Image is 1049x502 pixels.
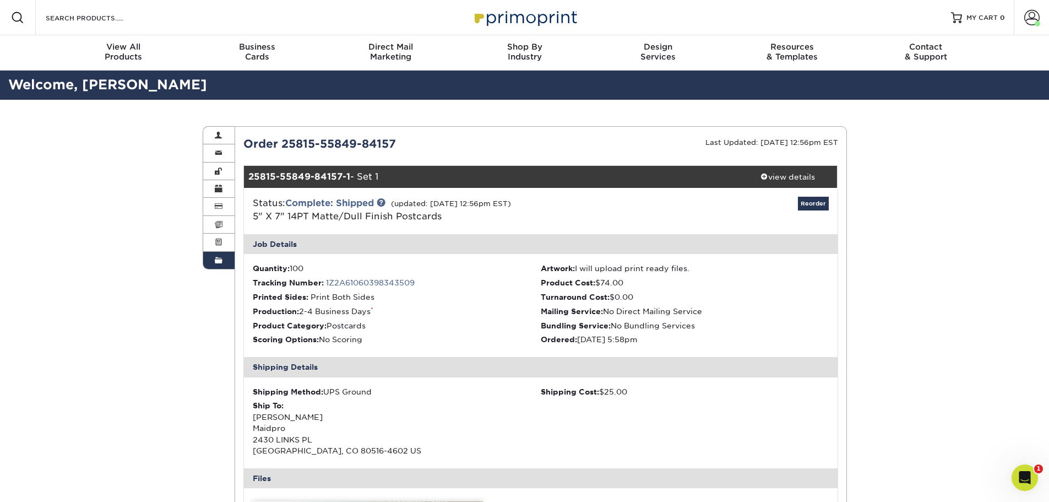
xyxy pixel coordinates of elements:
strong: Shipping Method: [253,387,323,396]
a: DesignServices [591,35,725,71]
li: [DATE] 5:58pm [541,334,829,345]
span: Resources [725,42,859,52]
input: SEARCH PRODUCTS..... [45,11,152,24]
li: No Bundling Services [541,320,829,331]
li: No Direct Mailing Service [541,306,829,317]
span: 0 [1000,14,1005,21]
strong: Scoring Options: [253,335,319,344]
span: 1 [1034,465,1043,473]
a: Shop ByIndustry [458,35,591,71]
a: 1Z2A61060398343509 [326,278,415,287]
a: View AllProducts [57,35,191,71]
span: Contact [859,42,993,52]
li: I will upload print ready files. [541,263,829,274]
strong: Bundling Service: [541,321,611,330]
a: Reorder [798,197,829,210]
div: - Set 1 [244,166,738,188]
iframe: Google Customer Reviews [3,468,94,498]
strong: Artwork: [541,264,575,273]
div: & Support [859,42,993,62]
strong: Shipping Cost: [541,387,599,396]
div: Industry [458,42,591,62]
strong: Printed Sides: [253,293,308,301]
a: Resources& Templates [725,35,859,71]
li: $74.00 [541,277,829,288]
span: Print Both Sides [311,293,374,301]
small: Last Updated: [DATE] 12:56pm EST [705,138,838,147]
a: BusinessCards [190,35,324,71]
strong: Mailing Service: [541,307,603,316]
div: view details [738,171,838,182]
div: Status: [244,197,639,223]
span: Business [190,42,324,52]
div: Marketing [324,42,458,62]
img: Primoprint [470,6,580,29]
strong: Ordered: [541,335,577,344]
strong: Turnaround Cost: [541,293,610,301]
span: Direct Mail [324,42,458,52]
iframe: Intercom live chat [1012,465,1038,491]
a: Contact& Support [859,35,993,71]
span: MY CART [966,13,998,23]
span: View All [57,42,191,52]
div: Cards [190,42,324,62]
li: Postcards [253,320,541,331]
li: 100 [253,263,541,274]
li: $0.00 [541,292,829,303]
strong: Production: [253,307,299,316]
a: view details [738,166,838,188]
li: No Scoring [253,334,541,345]
div: & Templates [725,42,859,62]
span: Design [591,42,725,52]
div: Files [244,468,838,488]
div: Job Details [244,234,838,254]
a: Complete: Shipped [285,198,374,208]
strong: Product Category: [253,321,327,330]
div: Services [591,42,725,62]
div: Shipping Details [244,357,838,377]
div: Products [57,42,191,62]
span: Shop By [458,42,591,52]
div: UPS Ground [253,386,541,397]
strong: Ship To: [253,401,284,410]
a: Direct MailMarketing [324,35,458,71]
strong: Quantity: [253,264,290,273]
div: Order 25815-55849-84157 [235,136,541,152]
a: 5" X 7" 14PT Matte/Dull Finish Postcards [253,211,442,222]
li: 2-4 Business Days [253,306,541,317]
strong: Tracking Number: [253,278,324,287]
small: (updated: [DATE] 12:56pm EST) [391,199,511,208]
div: [PERSON_NAME] Maidpro 2430 LINKS PL [GEOGRAPHIC_DATA], CO 80516-4602 US [253,400,541,456]
strong: Product Cost: [541,278,595,287]
div: $25.00 [541,386,829,397]
strong: 25815-55849-84157-1 [248,171,350,182]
